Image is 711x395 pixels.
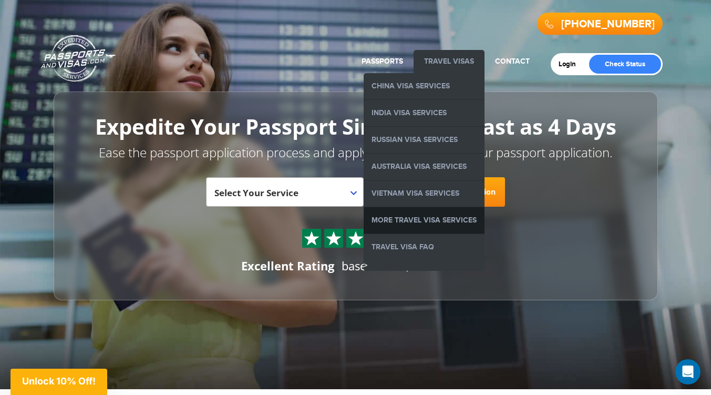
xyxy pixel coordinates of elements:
[364,127,485,153] a: Russian Visa Services
[364,234,485,260] a: Travel Visa FAQ
[364,154,485,180] a: Australia Visa Services
[241,258,334,274] div: Excellent Rating
[589,55,661,74] a: Check Status
[364,73,485,271] ul: >
[41,35,116,82] a: Passports & [DOMAIN_NAME]
[364,180,485,207] a: Vietnam Visa Services
[342,258,390,274] span: based on
[364,207,485,234] a: More Travel Visa Services
[495,57,530,66] a: Contact
[11,369,107,395] div: Unlock 10% Off!
[362,57,403,66] a: Passports
[214,187,298,199] span: Select Your Service
[304,230,320,246] img: Sprite St
[77,144,634,161] p: Ease the passport application process and apply now to speed up your passport application.
[675,359,700,384] div: Open Intercom Messenger
[77,115,634,138] h1: Expedite Your Passport Simply in as Fast as 4 Days
[206,177,364,207] span: Select Your Service
[348,230,364,246] img: Sprite St
[326,230,342,246] img: Sprite St
[364,73,485,99] a: China Visa Services
[559,60,583,68] a: Login
[214,181,353,211] span: Select Your Service
[424,57,474,66] a: Travel Visas
[22,376,96,387] span: Unlock 10% Off!
[364,100,485,126] a: India Visa Services
[561,18,655,31] a: [PHONE_NUMBER]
